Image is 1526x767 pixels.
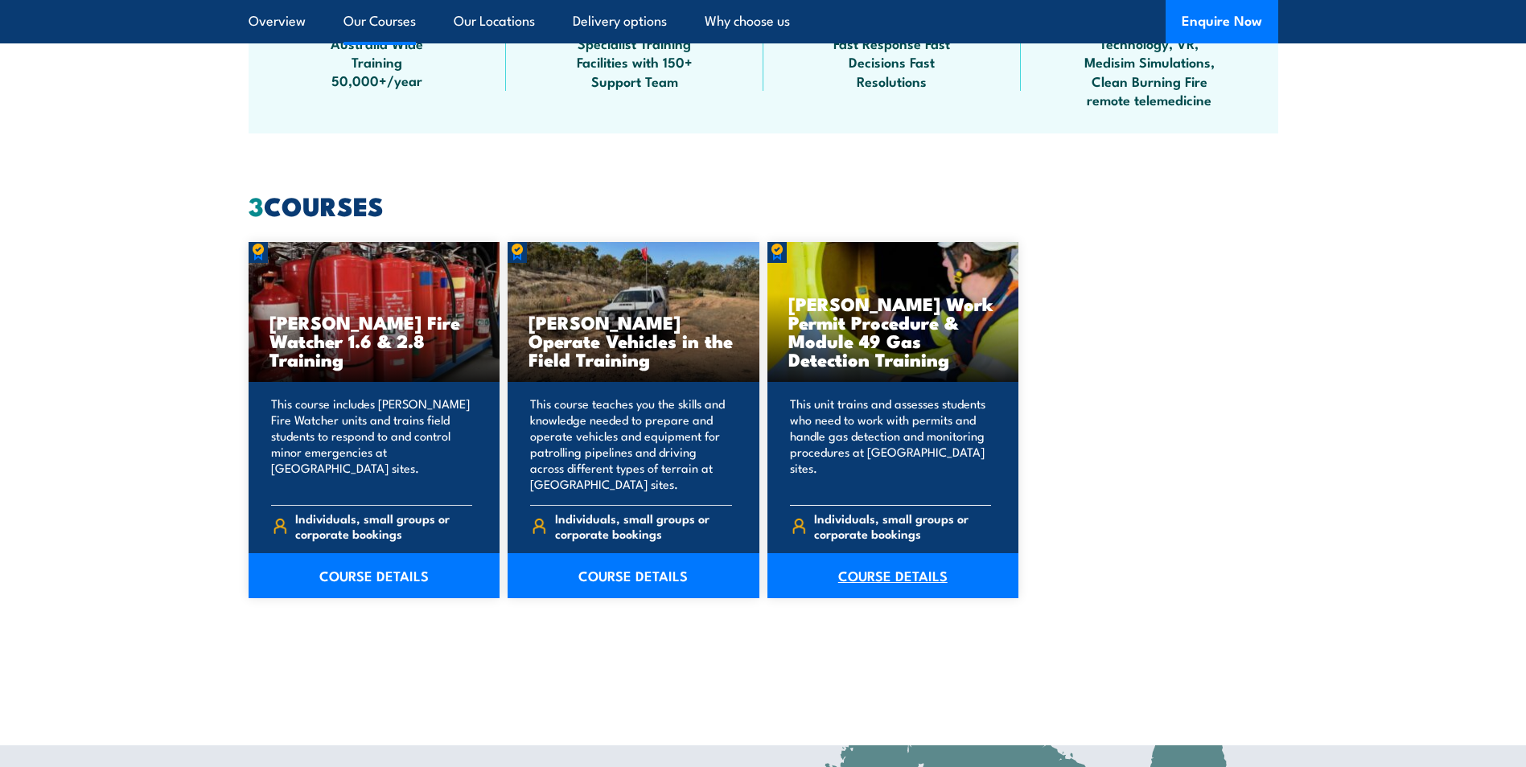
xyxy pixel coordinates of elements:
[249,553,500,598] a: COURSE DETAILS
[790,396,992,492] p: This unit trains and assesses students who need to work with permits and handle gas detection and...
[249,194,1278,216] h2: COURSES
[820,34,965,90] span: Fast Response Fast Decisions Fast Resolutions
[767,553,1019,598] a: COURSE DETAILS
[249,185,264,225] strong: 3
[271,396,473,492] p: This course includes [PERSON_NAME] Fire Watcher units and trains field students to respond to and...
[508,553,759,598] a: COURSE DETAILS
[562,34,707,90] span: Specialist Training Facilities with 150+ Support Team
[529,313,738,368] h3: [PERSON_NAME] Operate Vehicles in the Field Training
[555,511,732,541] span: Individuals, small groups or corporate bookings
[295,511,472,541] span: Individuals, small groups or corporate bookings
[530,396,732,492] p: This course teaches you the skills and knowledge needed to prepare and operate vehicles and equip...
[814,511,991,541] span: Individuals, small groups or corporate bookings
[788,294,998,368] h3: [PERSON_NAME] Work Permit Procedure & Module 49 Gas Detection Training
[305,34,450,90] span: Australia Wide Training 50,000+/year
[1077,34,1222,109] span: Technology, VR, Medisim Simulations, Clean Burning Fire remote telemedicine
[269,313,479,368] h3: [PERSON_NAME] Fire Watcher 1.6 & 2.8 Training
